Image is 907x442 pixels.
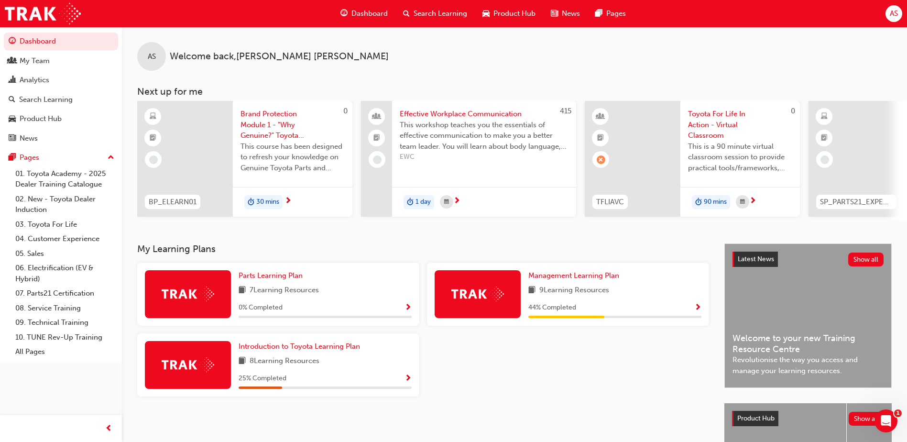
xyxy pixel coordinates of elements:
[239,270,306,281] a: Parts Learning Plan
[340,8,348,20] span: guage-icon
[453,197,460,206] span: next-icon
[597,155,605,164] span: learningRecordVerb_ABSENT-icon
[108,152,114,164] span: up-icon
[11,217,118,232] a: 03. Toyota For Life
[4,130,118,147] a: News
[791,107,795,115] span: 0
[20,113,62,124] div: Product Hub
[528,271,619,280] span: Management Learning Plan
[596,197,624,208] span: TFLIAVC
[9,96,15,104] span: search-icon
[562,8,580,19] span: News
[162,287,214,301] img: Trak
[333,4,395,23] a: guage-iconDashboard
[820,197,893,208] span: SP_PARTS21_EXPERTP1_1223_EL
[404,375,412,383] span: Show Progress
[451,287,504,301] img: Trak
[9,115,16,123] span: car-icon
[150,132,156,144] span: booktick-icon
[732,333,884,354] span: Welcome to your new Training Resource Centre
[597,110,604,123] span: learningResourceType_INSTRUCTOR_LED-icon
[597,132,604,144] span: booktick-icon
[588,4,634,23] a: pages-iconPages
[11,286,118,301] a: 07. Parts21 Certification
[732,252,884,267] a: Latest NewsShow all
[4,33,118,50] a: Dashboard
[162,357,214,372] img: Trak
[732,354,884,376] span: Revolutionise the way you access and manage your learning resources.
[239,271,303,280] span: Parts Learning Plan
[239,373,286,384] span: 25 % Completed
[688,141,792,174] span: This is a 90 minute virtual classroom session to provide practical tools/frameworks, behaviours a...
[749,197,756,206] span: next-icon
[415,197,431,208] span: 1 day
[9,154,16,162] span: pages-icon
[239,285,246,297] span: book-icon
[4,31,118,149] button: DashboardMy TeamAnalyticsSearch LearningProduct HubNews
[849,412,885,426] button: Show all
[9,37,16,46] span: guage-icon
[20,133,38,144] div: News
[894,409,902,417] span: 1
[240,141,345,174] span: This course has been designed to refresh your knowledge on Genuine Toyota Parts and Accessories s...
[732,411,884,426] a: Product HubShow all
[528,285,535,297] span: book-icon
[20,75,49,86] div: Analytics
[738,255,774,263] span: Latest News
[695,196,702,209] span: duration-icon
[4,149,118,166] button: Pages
[414,8,467,19] span: Search Learning
[373,110,380,123] span: people-icon
[404,373,412,385] button: Show Progress
[543,4,588,23] a: news-iconNews
[737,414,775,422] span: Product Hub
[890,8,898,19] span: AS
[11,344,118,359] a: All Pages
[239,302,283,313] span: 0 % Completed
[284,197,292,206] span: next-icon
[724,243,892,388] a: Latest NewsShow allWelcome to your new Training Resource CentreRevolutionise the way you access a...
[170,51,389,62] span: Welcome back , [PERSON_NAME] [PERSON_NAME]
[256,197,279,208] span: 30 mins
[373,132,380,144] span: booktick-icon
[239,355,246,367] span: book-icon
[4,91,118,109] a: Search Learning
[9,134,16,143] span: news-icon
[137,243,709,254] h3: My Learning Plans
[585,101,800,217] a: 0TFLIAVCToyota For Life In Action - Virtual ClassroomThis is a 90 minute virtual classroom sessio...
[149,197,197,208] span: BP_ELEARN01
[595,8,602,20] span: pages-icon
[475,4,543,23] a: car-iconProduct Hub
[11,192,118,217] a: 02. New - Toyota Dealer Induction
[740,196,745,208] span: calendar-icon
[482,8,490,20] span: car-icon
[11,330,118,345] a: 10. TUNE Rev-Up Training
[404,304,412,312] span: Show Progress
[820,155,829,164] span: learningRecordVerb_NONE-icon
[403,8,410,20] span: search-icon
[9,57,16,66] span: people-icon
[11,315,118,330] a: 09. Technical Training
[395,4,475,23] a: search-iconSearch Learning
[4,52,118,70] a: My Team
[528,270,623,281] a: Management Learning Plan
[250,285,319,297] span: 7 Learning Resources
[351,8,388,19] span: Dashboard
[560,107,571,115] span: 415
[5,3,81,24] a: Trak
[404,302,412,314] button: Show Progress
[11,246,118,261] a: 05. Sales
[122,86,907,97] h3: Next up for me
[848,253,884,266] button: Show all
[821,110,828,123] span: learningResourceType_ELEARNING-icon
[11,261,118,286] a: 06. Electrification (EV & Hybrid)
[528,302,576,313] span: 44 % Completed
[248,196,254,209] span: duration-icon
[4,71,118,89] a: Analytics
[688,109,792,141] span: Toyota For Life In Action - Virtual Classroom
[400,109,568,120] span: Effective Workplace Communication
[885,5,902,22] button: AS
[821,132,828,144] span: booktick-icon
[11,301,118,316] a: 08. Service Training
